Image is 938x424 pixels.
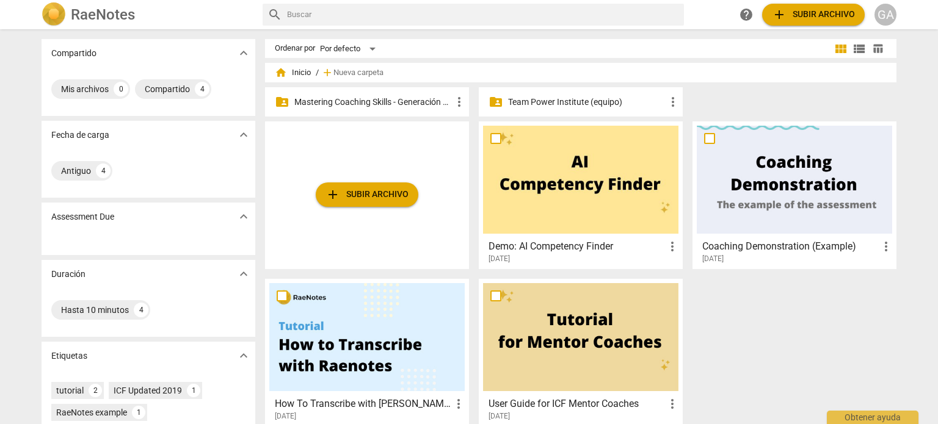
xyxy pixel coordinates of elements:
[187,384,200,397] div: 1
[236,128,251,142] span: expand_more
[879,239,893,254] span: more_vert
[316,182,418,207] button: Subir
[489,254,510,264] span: [DATE]
[321,66,333,79] span: add
[483,283,678,421] a: User Guide for ICF Mentor Coaches[DATE]
[234,265,253,283] button: Mostrar más
[451,397,466,411] span: more_vert
[325,187,340,202] span: add
[234,347,253,365] button: Mostrar más
[56,406,127,419] div: RaeNotes example
[868,40,887,58] button: Tabla
[287,5,679,24] input: Buscar
[51,129,109,142] p: Fecha de carga
[275,66,287,79] span: home
[269,283,465,421] a: How To Transcribe with [PERSON_NAME][DATE]
[489,95,503,109] span: folder_shared
[145,83,190,95] div: Compartido
[236,348,251,363] span: expand_more
[852,41,867,56] span: view_list
[827,411,918,424] div: Obtener ayuda
[89,384,102,397] div: 2
[508,96,666,109] p: Team Power Institute (equipo)
[234,207,253,226] button: Mostrar más
[665,397,680,411] span: more_vert
[51,47,96,60] p: Compartido
[42,2,253,27] a: LogoRaeNotes
[267,7,282,22] span: search
[333,68,384,77] span: Nueva carpeta
[489,239,665,254] h3: Demo: AI Competency Finder
[325,187,409,202] span: Subir archivo
[236,46,251,60] span: expand_more
[275,44,315,53] div: Ordenar por
[735,4,757,26] a: Obtener ayuda
[275,411,296,422] span: [DATE]
[483,126,678,264] a: Demo: AI Competency Finder[DATE]
[96,163,111,178] div: 4
[320,39,380,59] div: Por defecto
[195,82,209,96] div: 4
[316,68,319,77] span: /
[114,82,128,96] div: 0
[61,165,91,177] div: Antiguo
[61,83,109,95] div: Mis archivos
[275,95,289,109] span: folder_shared
[702,254,724,264] span: [DATE]
[665,239,680,254] span: more_vert
[51,350,87,362] p: Etiquetas
[489,397,665,411] h3: User Guide for ICF Mentor Coaches
[234,126,253,144] button: Mostrar más
[132,406,145,419] div: 1
[739,7,754,22] span: help
[275,397,451,411] h3: How To Transcribe with RaeNotes
[850,40,868,58] button: Lista
[452,95,467,109] span: more_vert
[134,303,148,317] div: 4
[61,304,129,316] div: Hasta 10 minutos
[275,66,311,79] span: Inicio
[71,6,135,23] h2: RaeNotes
[702,239,879,254] h3: Coaching Demonstration (Example)
[114,384,182,397] div: ICF Updated 2019
[772,7,855,22] span: Subir archivo
[42,2,66,27] img: Logo
[772,7,787,22] span: add
[872,43,884,54] span: table_chart
[294,96,452,109] p: Mastering Coaching Skills - Generación 31
[874,4,896,26] button: GA
[697,126,892,264] a: Coaching Demonstration (Example)[DATE]
[834,41,848,56] span: view_module
[51,268,85,281] p: Duración
[234,44,253,62] button: Mostrar más
[51,210,114,223] p: Assessment Due
[489,411,510,422] span: [DATE]
[56,384,84,397] div: tutorial
[236,267,251,281] span: expand_more
[236,209,251,224] span: expand_more
[832,40,850,58] button: Cuadrícula
[666,95,680,109] span: more_vert
[762,4,865,26] button: Subir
